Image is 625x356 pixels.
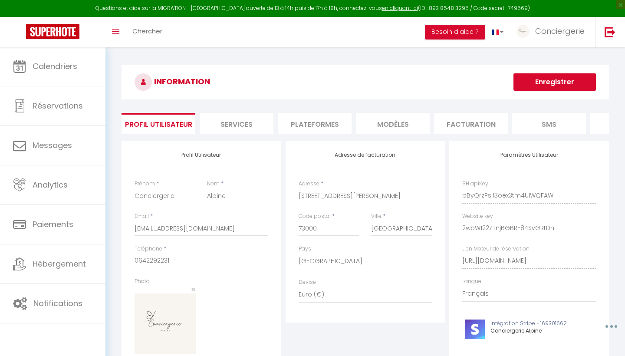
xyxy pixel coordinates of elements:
[462,152,596,158] h4: Paramètres Utilisateur
[462,277,481,286] label: Langue
[465,320,485,339] img: stripe-logo.jpeg
[132,26,162,36] span: Chercher
[135,277,150,286] label: Photo
[490,320,586,328] p: Intégration Stripe - 169301662
[278,113,352,134] li: Plateformes
[299,180,319,188] label: Adresse
[33,100,83,111] span: Réservations
[126,17,169,47] a: Chercher
[135,245,162,253] label: Téléphone
[135,180,155,188] label: Prénom
[26,24,79,39] img: Super Booking
[513,73,596,91] button: Enregistrer
[371,212,382,221] label: Ville
[356,113,430,134] li: MODÈLES
[191,286,196,293] button: Close
[605,26,615,37] img: logout
[299,245,311,253] label: Pays
[7,3,33,30] button: Open LiveChat chat widget
[299,278,316,287] label: Devise
[512,113,586,134] li: SMS
[299,212,331,221] label: Code postal
[135,152,268,158] h4: Profil Utilisateur
[122,113,195,134] li: Profil Utilisateur
[33,179,68,190] span: Analytics
[33,219,73,230] span: Paiements
[425,25,485,40] button: Besoin d'aide ?
[516,25,530,38] img: ...
[135,212,149,221] label: Email
[490,327,542,334] span: Conciergerie Alpine
[33,258,86,269] span: Hébergement
[135,293,196,355] img: 17293697595835.jpg
[382,4,418,12] a: en cliquant ici
[33,140,72,151] span: Messages
[462,245,530,253] label: Lien Moteur de réservation
[191,284,196,295] span: ×
[434,113,508,134] li: Facturation
[299,152,432,158] h4: Adresse de facturation
[462,212,493,221] label: Website key
[200,113,273,134] li: Services
[33,61,77,72] span: Calendriers
[462,180,488,188] label: SH apiKey
[33,298,82,309] span: Notifications
[122,65,609,99] h3: INFORMATION
[535,26,585,36] span: Conciergerie
[207,180,220,188] label: Nom
[510,17,595,47] a: ... Conciergerie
